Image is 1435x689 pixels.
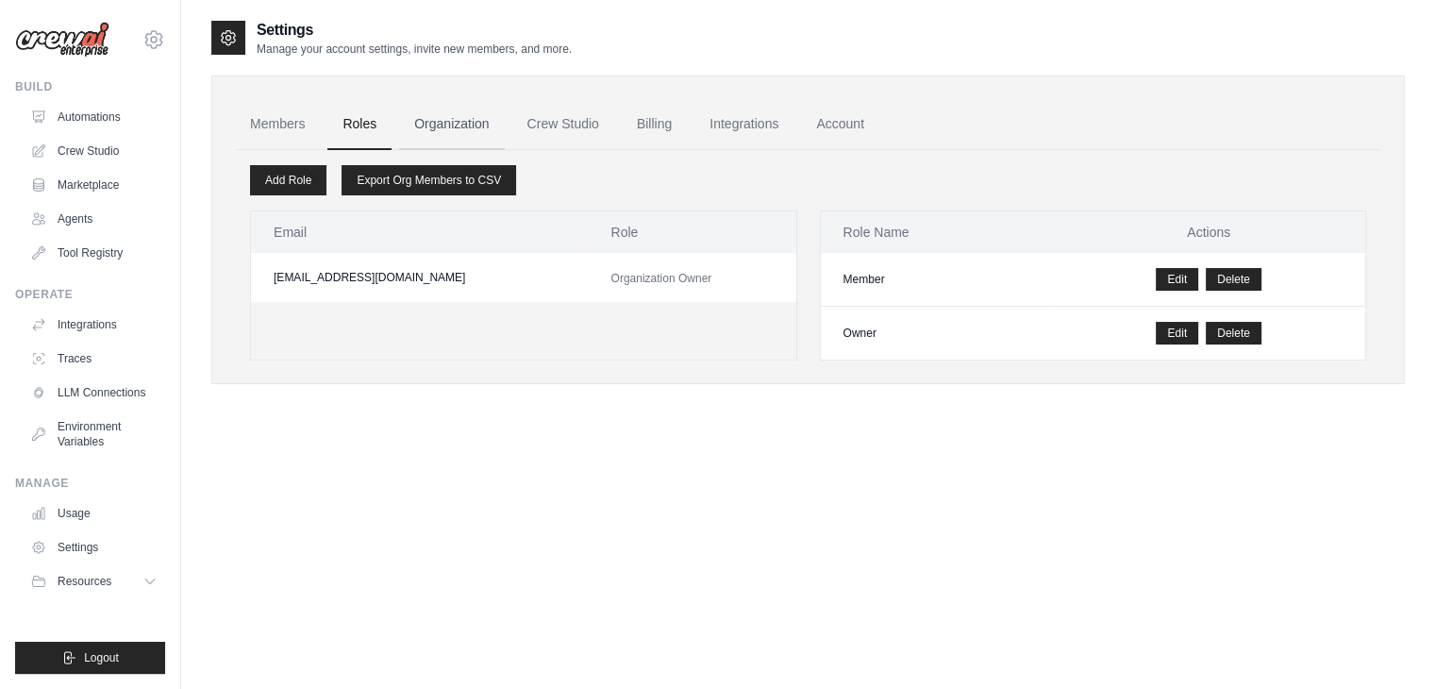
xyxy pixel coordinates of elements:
[821,253,1053,307] td: Member
[1206,322,1261,344] button: Delete
[610,272,711,285] span: Organization Owner
[58,574,111,589] span: Resources
[23,170,165,200] a: Marketplace
[23,238,165,268] a: Tool Registry
[1156,322,1198,344] a: Edit
[801,99,879,150] a: Account
[588,211,795,253] th: Role
[1206,268,1261,291] button: Delete
[15,642,165,674] button: Logout
[23,204,165,234] a: Agents
[342,165,516,195] a: Export Org Members to CSV
[23,378,165,408] a: LLM Connections
[1052,211,1365,253] th: Actions
[23,532,165,563] a: Settings
[23,136,165,166] a: Crew Studio
[512,99,614,150] a: Crew Studio
[23,310,165,340] a: Integrations
[23,344,165,374] a: Traces
[15,22,109,58] img: Logo
[622,99,687,150] a: Billing
[15,287,165,302] div: Operate
[23,566,165,597] button: Resources
[23,498,165,529] a: Usage
[1156,268,1198,291] a: Edit
[251,253,588,302] td: [EMAIL_ADDRESS][DOMAIN_NAME]
[257,19,572,42] h2: Settings
[257,42,572,57] p: Manage your account settings, invite new members, and more.
[23,102,165,132] a: Automations
[250,165,326,195] a: Add Role
[15,79,165,94] div: Build
[15,476,165,491] div: Manage
[399,99,504,150] a: Organization
[821,307,1053,361] td: Owner
[251,211,588,253] th: Email
[327,99,392,150] a: Roles
[84,650,119,665] span: Logout
[694,99,793,150] a: Integrations
[821,211,1053,253] th: Role Name
[235,99,320,150] a: Members
[23,412,165,457] a: Environment Variables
